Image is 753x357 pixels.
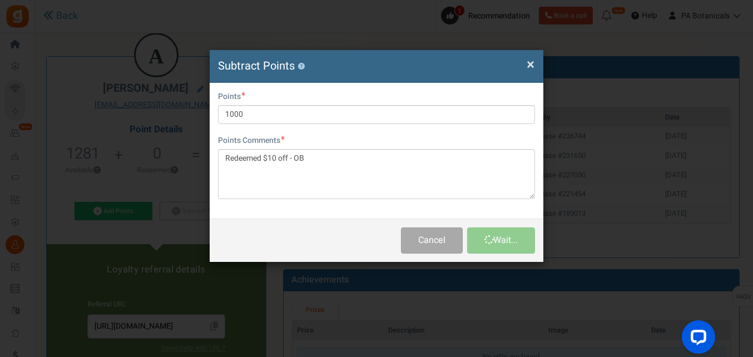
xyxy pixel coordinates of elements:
[527,54,534,75] span: ×
[218,91,245,102] label: Points
[298,63,305,70] button: ?
[218,58,535,75] h4: Subtract Points
[218,135,285,146] label: Points Comments
[401,227,463,254] button: Cancel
